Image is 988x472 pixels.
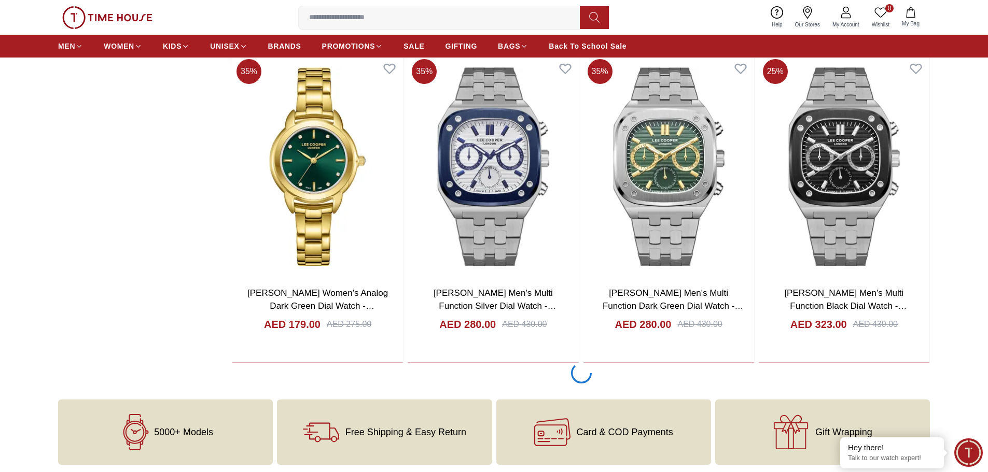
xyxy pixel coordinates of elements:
a: [PERSON_NAME] Men's Multi Function Dark Green Dial Watch - LC08023.370 [603,288,743,324]
span: MEN [58,41,75,51]
div: Chat Widget [954,438,983,467]
span: Back To School Sale [549,41,627,51]
img: Lee Cooper Women's Analog Dark Green Dial Watch - LC08024.170 [232,55,403,278]
h4: AED 280.00 [439,317,496,332]
span: Card & COD Payments [577,427,673,437]
a: SALE [403,37,424,55]
div: Hey there! [848,442,936,453]
span: BRANDS [268,41,301,51]
span: BAGS [498,41,520,51]
a: PROMOTIONS [322,37,383,55]
a: Back To School Sale [549,37,627,55]
span: 5000+ Models [154,427,213,437]
a: BRANDS [268,37,301,55]
img: Lee Cooper Men's Multi Function Silver Dial Watch - LC08023.390 [408,55,578,278]
img: Lee Cooper Men's Multi Function Black Dial Watch - LC08023.350 [759,55,929,278]
h4: AED 323.00 [790,317,847,332]
span: Gift Wrapping [815,427,872,437]
span: 35 % [588,59,613,84]
a: GIFTING [445,37,477,55]
a: KIDS [163,37,189,55]
a: [PERSON_NAME] Men's Multi Function Black Dial Watch - LC08023.350 [784,288,907,324]
a: Our Stores [789,4,826,31]
a: MEN [58,37,83,55]
span: My Bag [898,20,924,27]
span: PROMOTIONS [322,41,375,51]
span: KIDS [163,41,182,51]
span: 25 % [763,59,788,84]
button: My Bag [896,5,926,30]
span: WOMEN [104,41,134,51]
span: Our Stores [791,21,824,28]
img: ... [62,6,152,29]
a: UNISEX [210,37,247,55]
a: Help [766,4,789,31]
span: Wishlist [868,21,894,28]
h4: AED 280.00 [615,317,672,332]
span: SALE [403,41,424,51]
div: AED 275.00 [327,318,371,331]
div: AED 430.00 [502,318,547,331]
span: UNISEX [210,41,239,51]
div: AED 430.00 [677,318,722,331]
span: 0 [885,4,894,12]
span: 35 % [412,59,437,84]
span: GIFTING [445,41,477,51]
span: Free Shipping & Easy Return [345,427,466,437]
span: My Account [828,21,864,28]
span: Help [768,21,787,28]
a: [PERSON_NAME] Men's Multi Function Silver Dial Watch - LC08023.390 [434,288,556,324]
a: BAGS [498,37,528,55]
span: 35 % [236,59,261,84]
img: Lee Cooper Men's Multi Function Dark Green Dial Watch - LC08023.370 [583,55,754,278]
a: 0Wishlist [866,4,896,31]
div: AED 430.00 [853,318,898,331]
a: [PERSON_NAME] Women's Analog Dark Green Dial Watch - LC08024.170 [247,288,388,324]
a: WOMEN [104,37,142,55]
h4: AED 179.00 [264,317,321,332]
p: Talk to our watch expert! [848,454,936,463]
